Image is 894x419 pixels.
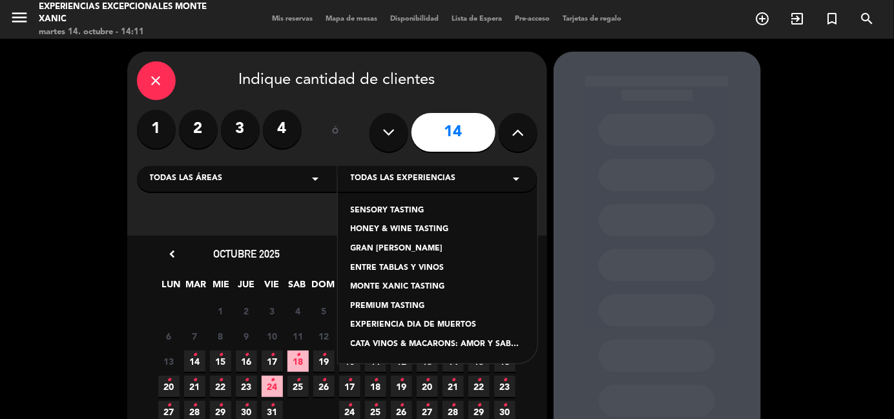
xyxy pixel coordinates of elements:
[158,351,180,372] span: 13
[399,370,404,391] i: •
[468,376,490,397] span: 22
[451,395,455,416] i: •
[218,345,223,365] i: •
[236,376,257,397] span: 23
[262,376,283,397] span: 24
[308,171,324,187] i: arrow_drop_down
[451,370,455,391] i: •
[296,345,300,365] i: •
[210,325,231,347] span: 8
[287,300,309,322] span: 4
[351,262,525,275] div: ENTRE TABLAS Y VINOS
[262,351,283,372] span: 17
[351,319,525,332] div: EXPERIENCIA DIA DE MUERTOS
[10,8,29,27] i: menu
[313,376,335,397] span: 26
[149,73,164,88] i: close
[184,376,205,397] span: 21
[494,376,515,397] span: 23
[167,395,171,416] i: •
[185,277,207,298] span: MAR
[351,205,525,218] div: SENSORY TASTING
[166,247,180,261] i: chevron_left
[167,370,171,391] i: •
[39,26,214,39] div: martes 14. octubre - 14:11
[824,11,840,26] i: turned_in_not
[509,171,525,187] i: arrow_drop_down
[39,1,214,26] div: Experiencias Excepcionales Monte Xanic
[236,277,257,298] span: JUE
[320,15,384,23] span: Mapa de mesas
[158,325,180,347] span: 6
[287,325,309,347] span: 11
[236,325,257,347] span: 9
[399,395,404,416] i: •
[446,15,509,23] span: Lista de Espera
[221,110,260,148] label: 3
[503,370,507,391] i: •
[179,110,218,148] label: 2
[262,300,283,322] span: 3
[244,395,249,416] i: •
[192,345,197,365] i: •
[313,300,335,322] span: 5
[184,351,205,372] span: 14
[351,281,525,294] div: MONTE XANIC TASTING
[236,351,257,372] span: 16
[313,325,335,347] span: 12
[261,277,282,298] span: VIE
[477,395,481,416] i: •
[351,300,525,313] div: PREMIUM TASTING
[270,345,275,365] i: •
[137,110,176,148] label: 1
[351,223,525,236] div: HONEY & WINE TASTING
[210,300,231,322] span: 1
[417,376,438,397] span: 20
[322,370,326,391] i: •
[311,277,333,298] span: DOM
[296,370,300,391] i: •
[270,395,275,416] i: •
[339,376,360,397] span: 17
[192,395,197,416] i: •
[266,15,320,23] span: Mis reservas
[244,370,249,391] i: •
[754,11,770,26] i: add_circle_outline
[351,338,525,351] div: CATA VINOS & MACARONS: AMOR Y SABORES (Disponible Sólo en Febrero 2024)
[322,345,326,365] i: •
[184,325,205,347] span: 7
[158,376,180,397] span: 20
[313,351,335,372] span: 19
[236,300,257,322] span: 2
[789,11,805,26] i: exit_to_app
[10,8,29,32] button: menu
[213,247,280,260] span: octubre 2025
[211,277,232,298] span: MIE
[263,110,302,148] label: 4
[425,395,430,416] i: •
[351,243,525,256] div: GRAN [PERSON_NAME]
[192,370,197,391] i: •
[373,395,378,416] i: •
[348,370,352,391] i: •
[210,376,231,397] span: 22
[287,376,309,397] span: 25
[210,351,231,372] span: 15
[262,325,283,347] span: 10
[442,376,464,397] span: 21
[160,277,182,298] span: LUN
[859,11,875,26] i: search
[137,61,537,100] div: Indique cantidad de clientes
[365,376,386,397] span: 18
[373,370,378,391] i: •
[244,345,249,365] i: •
[425,370,430,391] i: •
[557,15,629,23] span: Tarjetas de regalo
[218,395,223,416] i: •
[477,370,481,391] i: •
[286,277,307,298] span: SAB
[287,351,309,372] span: 18
[391,376,412,397] span: 19
[503,395,507,416] i: •
[150,172,223,185] span: Todas las áreas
